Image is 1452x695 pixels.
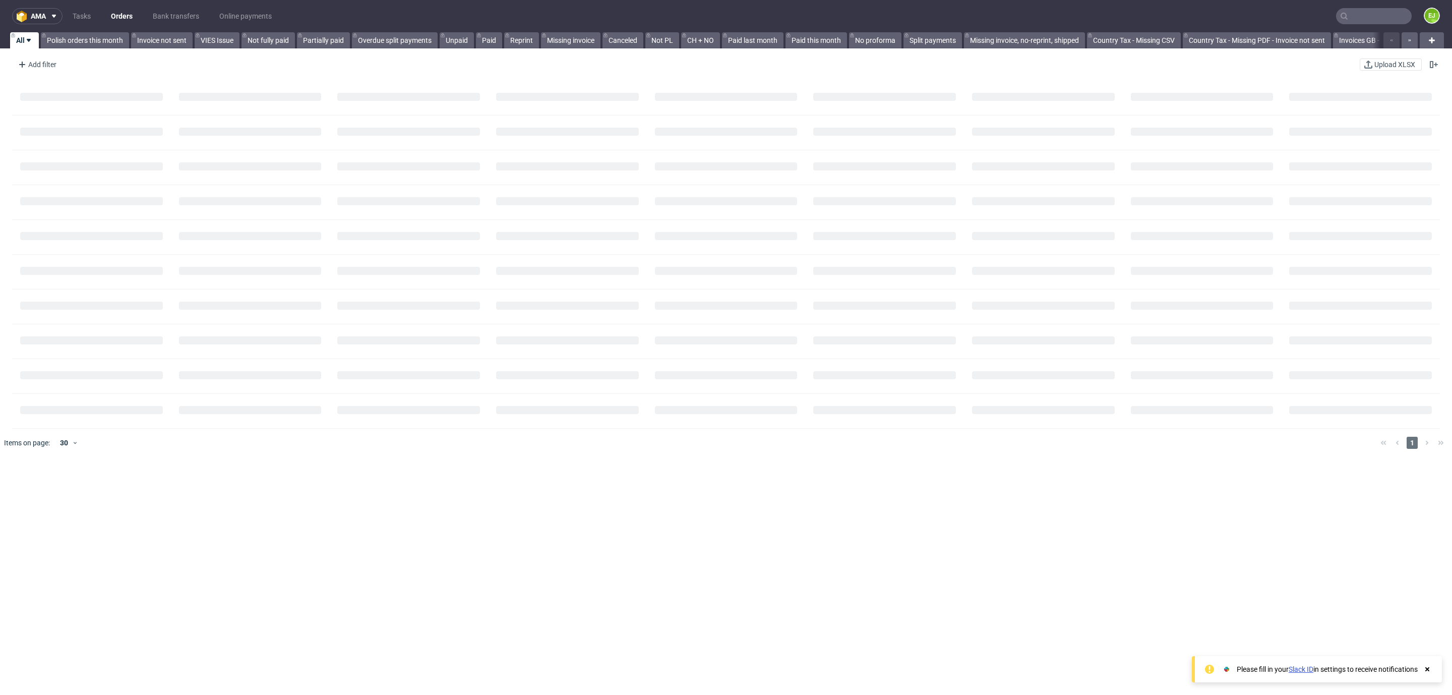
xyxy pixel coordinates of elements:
[1183,32,1331,48] a: Country Tax - Missing PDF - Invoice not sent
[147,8,205,24] a: Bank transfers
[352,32,438,48] a: Overdue split payments
[1087,32,1181,48] a: Country Tax - Missing CSV
[541,32,600,48] a: Missing invoice
[1222,664,1232,674] img: Slack
[1333,32,1452,48] a: Invoices GB - Missing Spreadsheet
[849,32,901,48] a: No proforma
[681,32,720,48] a: CH + NO
[903,32,962,48] a: Split payments
[1237,664,1418,674] div: Please fill in your in settings to receive notifications
[105,8,139,24] a: Orders
[41,32,129,48] a: Polish orders this month
[213,8,278,24] a: Online payments
[504,32,539,48] a: Reprint
[17,11,31,22] img: logo
[440,32,474,48] a: Unpaid
[1360,59,1422,71] button: Upload XLSX
[722,32,783,48] a: Paid last month
[1425,9,1439,23] figcaption: EJ
[12,8,63,24] button: ama
[297,32,350,48] a: Partially paid
[1372,61,1417,68] span: Upload XLSX
[131,32,193,48] a: Invoice not sent
[1289,665,1313,673] a: Slack ID
[602,32,643,48] a: Canceled
[31,13,46,20] span: ama
[645,32,679,48] a: Not PL
[10,32,39,48] a: All
[964,32,1085,48] a: Missing invoice, no-reprint, shipped
[14,56,58,73] div: Add filter
[195,32,239,48] a: VIES Issue
[67,8,97,24] a: Tasks
[785,32,847,48] a: Paid this month
[4,438,50,448] span: Items on page:
[476,32,502,48] a: Paid
[54,436,72,450] div: 30
[241,32,295,48] a: Not fully paid
[1407,437,1418,449] span: 1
